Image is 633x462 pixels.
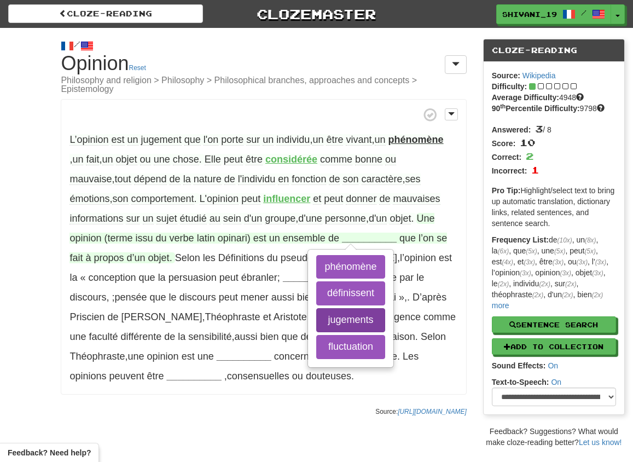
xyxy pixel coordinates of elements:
[89,331,118,342] span: faculté
[134,174,167,185] span: dépend
[399,292,404,303] span: »
[437,233,447,244] span: se
[439,252,452,263] span: est
[180,213,207,224] span: étudié
[393,193,440,205] span: mauvaises
[114,292,147,303] span: pensée
[246,154,263,165] span: être
[595,258,606,266] em: (3x)
[554,247,565,255] em: (5x)
[369,213,387,224] span: d'un
[109,371,144,382] span: peuvent
[126,213,140,224] span: sur
[197,233,215,244] span: latin
[492,93,559,102] strong: Average Difficulty:
[80,272,85,283] span: «
[112,193,128,205] span: son
[367,311,421,322] span: l’intelligence
[139,272,155,283] span: que
[241,292,269,303] span: mener
[329,174,340,185] span: de
[69,252,83,263] span: fait
[297,292,316,303] span: bien
[169,272,217,283] span: persuasion
[492,378,549,386] strong: Text-to-Speech:
[61,76,466,94] small: Philosophy and religion > Philosophy > Philosophical branches, approaches and concepts > Epistemo...
[492,153,521,161] strong: Correct:
[492,361,546,370] strong: Sound Effects:
[342,233,397,244] strong: __________
[399,233,416,244] span: que
[526,247,537,255] em: (5x)
[88,272,136,283] span: conception
[147,351,179,362] span: opinion
[210,213,220,224] span: au
[188,331,231,342] span: sensibilité
[204,134,218,146] span: l'on
[274,351,400,362] span: .
[112,134,125,146] span: est
[147,371,164,382] span: être
[69,371,106,382] span: opinions
[398,408,467,415] a: [URL][DOMAIN_NAME]
[326,134,343,146] span: être
[531,164,539,176] span: 1
[498,247,509,255] em: (6x)
[520,269,531,277] em: (3x)
[579,438,622,447] a: Let us know!
[492,316,616,333] button: Sentence Search
[169,292,177,303] span: le
[175,252,200,263] span: Selon
[492,185,616,229] p: Highlight/select text to bring up automatic translation, dictionary links, related sentences, and...
[492,235,549,244] strong: Frequency List:
[131,193,194,205] span: comportement
[325,213,366,224] span: personne
[267,252,278,263] span: du
[61,39,466,53] div: /
[86,154,99,165] span: fait
[492,122,616,136] div: / 8
[342,174,358,185] span: son
[227,371,289,382] span: consensuelles
[127,134,138,146] span: un
[183,174,191,185] span: la
[244,213,262,224] span: d'un
[223,213,241,224] span: sein
[271,292,294,303] span: aussi
[263,311,271,322] span: et
[173,154,199,165] span: chose
[560,269,571,277] em: (3x)
[274,351,323,362] span: concernant
[592,269,603,277] em: (3x)
[241,193,260,205] span: peut
[346,134,371,146] span: vivant
[282,331,298,342] span: que
[522,71,556,80] a: Wikipedia
[316,335,385,359] button: fluctuation
[141,134,182,146] span: jugement
[316,281,385,305] button: définissent
[278,174,289,185] span: en
[492,338,616,355] button: Add to Collection
[224,371,354,382] span: , .
[526,150,533,162] span: 2
[218,252,264,263] span: Définitions
[565,280,576,288] em: (2x)
[217,351,271,362] strong: __________
[324,193,343,205] span: peut
[69,311,456,342] span: , .
[492,301,509,310] a: more
[328,233,339,244] span: de
[584,247,595,255] em: (5x)
[492,125,531,134] strong: Answered:
[154,154,170,165] span: une
[375,408,467,415] small: Source:
[281,252,397,263] span: pseudo-[PERSON_NAME]
[492,234,616,311] p: de , un , la , que , une , peut , est , et , être , ou , l' , l’opinion , opinion , objet , le , ...
[551,378,561,386] a: On
[306,371,351,382] span: douteuses
[316,308,385,332] button: jugements
[69,272,424,303] span: , ; ,.
[69,351,125,362] span: Théophraste
[224,154,243,165] span: peut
